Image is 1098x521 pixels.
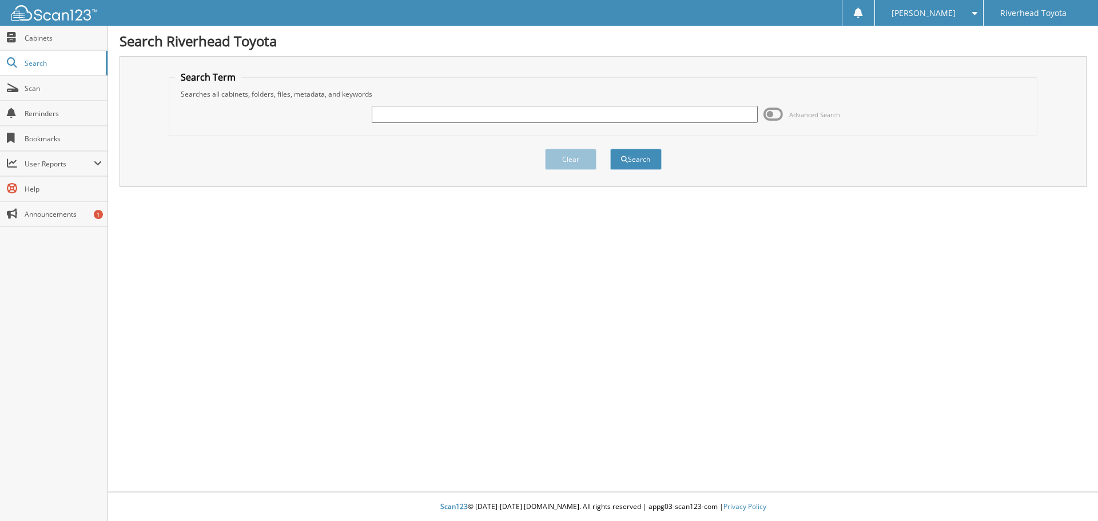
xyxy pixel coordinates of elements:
legend: Search Term [175,71,241,83]
span: Cabinets [25,33,102,43]
span: Scan123 [440,502,468,511]
button: Clear [545,149,596,170]
div: 1 [94,210,103,219]
div: Searches all cabinets, folders, files, metadata, and keywords [175,89,1032,99]
span: User Reports [25,159,94,169]
span: [PERSON_NAME] [892,10,956,17]
span: Search [25,58,100,68]
span: Help [25,184,102,194]
span: Reminders [25,109,102,118]
div: © [DATE]-[DATE] [DOMAIN_NAME]. All rights reserved | appg03-scan123-com | [108,493,1098,521]
button: Search [610,149,662,170]
a: Privacy Policy [723,502,766,511]
span: Riverhead Toyota [1000,10,1067,17]
img: scan123-logo-white.svg [11,5,97,21]
span: Advanced Search [789,110,840,119]
span: Bookmarks [25,134,102,144]
span: Announcements [25,209,102,219]
span: Scan [25,83,102,93]
h1: Search Riverhead Toyota [120,31,1087,50]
